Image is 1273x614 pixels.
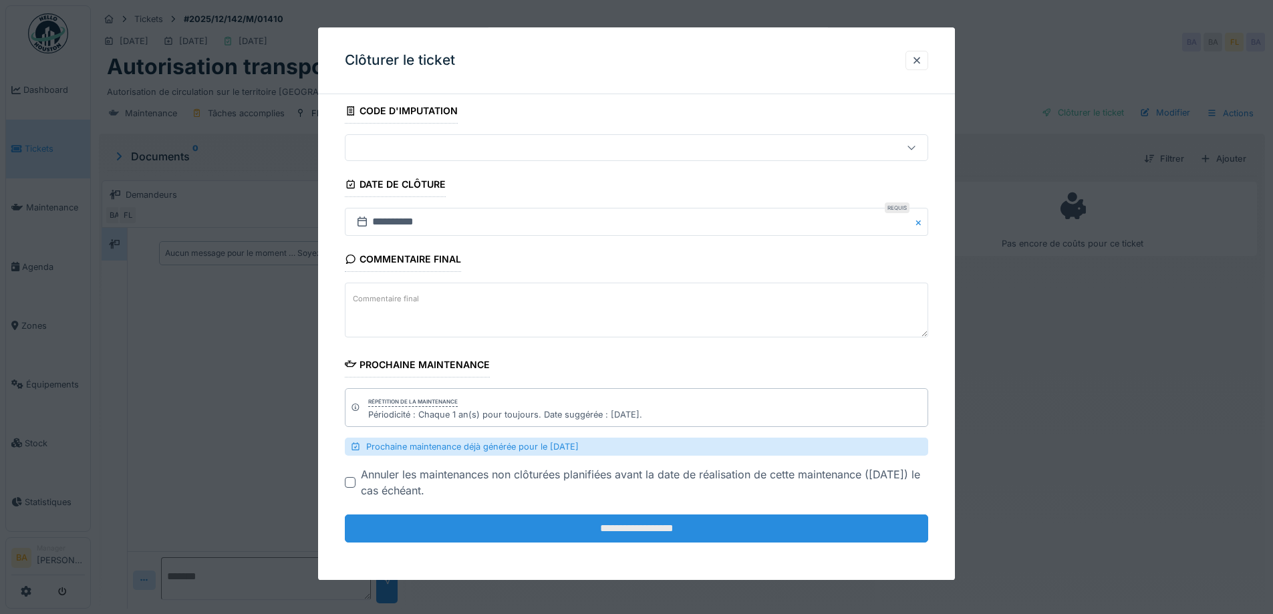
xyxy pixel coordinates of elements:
[345,355,490,377] div: Prochaine maintenance
[345,250,461,273] div: Commentaire final
[368,408,642,421] div: Périodicité : Chaque 1 an(s) pour toujours. Date suggérée : [DATE].
[368,398,458,407] div: Répétition de la maintenance
[345,438,928,456] div: Prochaine maintenance déjà générée pour le [DATE]
[350,291,422,307] label: Commentaire final
[345,52,455,69] h3: Clôturer le ticket
[885,203,909,214] div: Requis
[345,101,458,124] div: Code d'imputation
[345,175,446,198] div: Date de clôture
[913,208,928,237] button: Close
[361,467,928,499] div: Annuler les maintenances non clôturées planifiées avant la date de réalisation de cette maintenan...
